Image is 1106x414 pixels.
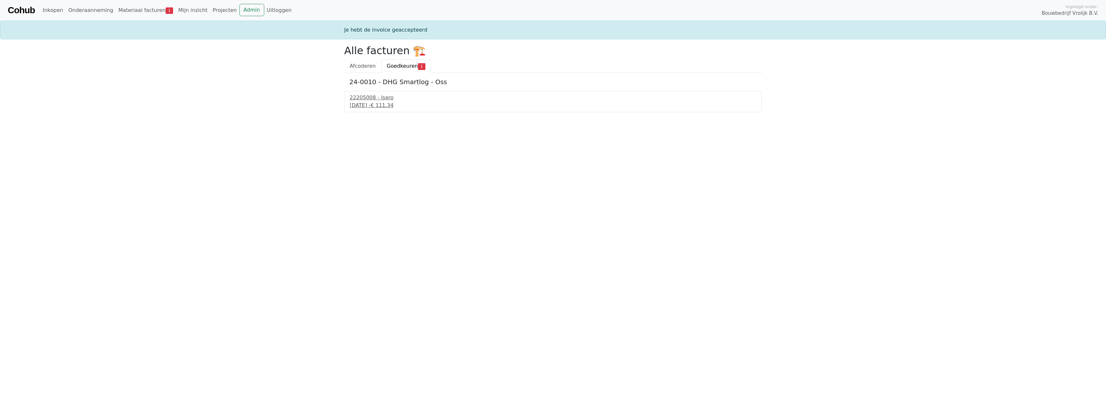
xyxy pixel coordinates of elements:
[387,63,418,69] span: Goedkeuren
[350,102,756,109] div: [DATE] -
[66,4,116,17] a: Onderaanneming
[349,78,757,86] h5: 24-0010 - DHG Smartlog - Oss
[8,3,35,18] a: Cohub
[344,59,381,73] a: Afcoderen
[176,4,210,17] a: Mijn inzicht
[418,63,425,70] span: 1
[166,7,173,14] span: 1
[350,63,376,69] span: Afcoderen
[381,59,431,73] a: Goedkeuren1
[239,4,264,16] a: Admin
[340,26,766,34] div: Je hebt de invoice geaccepteerd
[210,4,239,17] a: Projecten
[1065,4,1098,10] span: Ingelogd onder:
[264,4,294,17] a: Uitloggen
[350,94,756,109] a: 22205008 - Isero[DATE] -€ 111,34
[1042,10,1098,17] span: Bouwbedrijf Vrolijk B.V.
[371,102,393,108] span: € 111,34
[344,44,762,57] h2: Alle facturen 🏗️
[116,4,176,17] a: Materiaal facturen1
[350,94,756,102] div: 22205008 - Isero
[40,4,65,17] a: Inkopen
